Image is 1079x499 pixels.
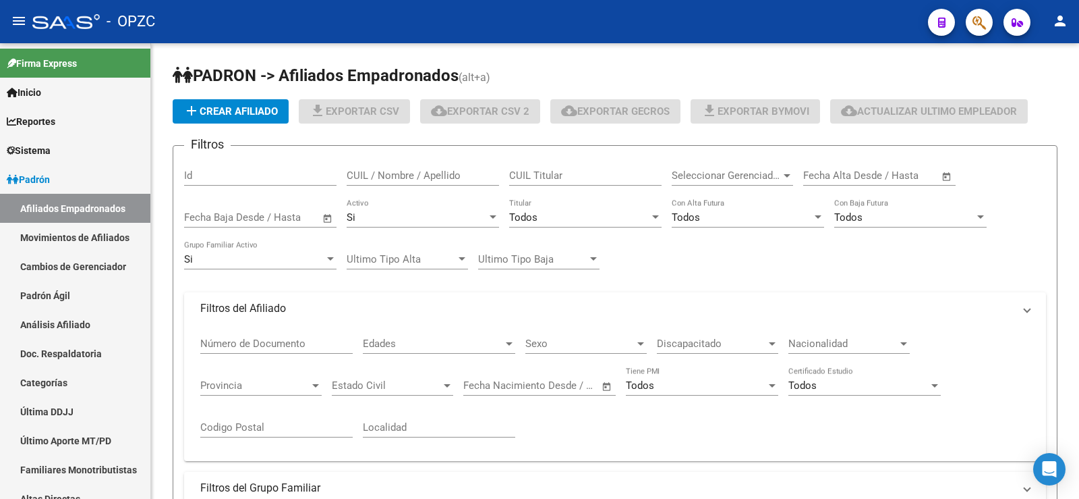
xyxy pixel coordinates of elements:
span: Inicio [7,85,41,100]
span: Todos [509,211,537,224]
span: Ultimo Tipo Alta [347,253,456,265]
button: Exportar GECROS [550,99,680,124]
span: Exportar CSV 2 [431,105,529,117]
span: Estado Civil [332,379,441,392]
button: Actualizar ultimo Empleador [830,99,1028,124]
input: Fecha fin [870,169,935,182]
span: Firma Express [7,56,77,71]
div: Filtros del Afiliado [184,325,1046,461]
button: Crear Afiliado [173,99,289,124]
mat-panel-title: Filtros del Afiliado [200,301,1014,316]
input: Fecha inicio [803,169,858,182]
h3: Filtros [184,135,231,154]
button: Exportar Bymovi [691,99,820,124]
input: Fecha fin [251,211,316,224]
span: Crear Afiliado [183,105,278,117]
mat-panel-title: Filtros del Grupo Familiar [200,481,1014,496]
span: Todos [626,379,654,392]
mat-icon: cloud_download [841,103,857,119]
span: Todos [672,211,700,224]
button: Exportar CSV 2 [420,99,540,124]
button: Exportar CSV [299,99,410,124]
span: Todos [834,211,863,224]
button: Open calendar [320,211,336,226]
mat-icon: cloud_download [431,103,447,119]
mat-icon: person [1052,13,1068,29]
span: Todos [788,379,817,392]
span: Provincia [200,379,310,392]
input: Fecha inicio [463,379,518,392]
mat-icon: file_download [701,103,718,119]
span: - OPZC [107,7,155,36]
span: Exportar Bymovi [701,105,809,117]
span: Si [347,211,355,224]
input: Fecha inicio [184,211,239,224]
button: Open calendar [939,169,955,184]
mat-icon: add [183,103,200,119]
span: PADRON -> Afiliados Empadronados [173,66,459,85]
span: Discapacitado [657,338,766,350]
mat-icon: menu [11,13,27,29]
span: Actualizar ultimo Empleador [841,105,1017,117]
span: Padrón [7,172,50,187]
span: Nacionalidad [788,338,898,350]
span: Sexo [525,338,635,350]
div: Open Intercom Messenger [1033,453,1066,485]
span: Sistema [7,143,51,158]
span: Edades [363,338,503,350]
mat-expansion-panel-header: Filtros del Afiliado [184,292,1046,325]
mat-icon: cloud_download [561,103,577,119]
span: Seleccionar Gerenciador [672,169,781,182]
span: Exportar GECROS [561,105,670,117]
span: Ultimo Tipo Baja [478,253,587,265]
span: (alt+a) [459,71,490,84]
span: Si [184,253,193,265]
mat-icon: file_download [310,103,326,119]
button: Open calendar [600,379,615,394]
span: Reportes [7,114,55,129]
input: Fecha fin [530,379,595,392]
span: Exportar CSV [310,105,399,117]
